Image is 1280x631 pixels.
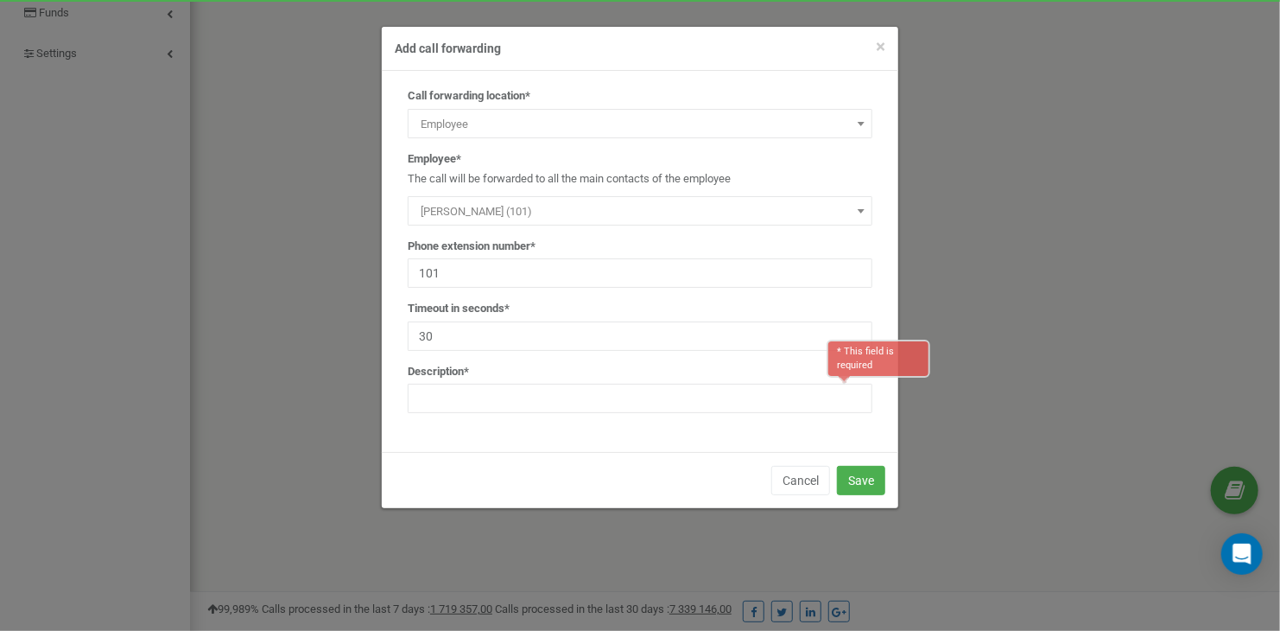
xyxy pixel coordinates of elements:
[837,466,885,495] button: Save
[771,466,830,495] button: Cancel
[414,200,866,224] span: Іванов Іван (101)
[408,151,461,168] label: Employee*
[408,196,872,226] span: Іванов Іван (101)
[876,36,885,57] span: ×
[827,340,930,377] div: * This field is required
[395,40,885,57] h4: Add call forwarding
[414,112,866,137] span: Employee
[408,171,872,188] p: The call will be forwarded to all the main contacts of the employee
[408,364,469,380] label: Description*
[408,301,510,317] label: Timeout in seconds*
[408,239,535,255] label: Phone extension number*
[408,88,530,105] label: Call forwarding location*
[408,109,872,138] span: Employee
[1221,533,1263,575] div: Open Intercom Messenger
